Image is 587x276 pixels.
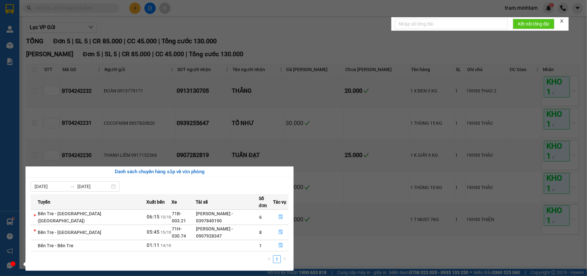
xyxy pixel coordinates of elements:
[273,256,280,263] a: 1
[265,255,273,263] button: left
[196,225,258,239] div: [PERSON_NAME] - 0907928347
[38,211,101,223] span: Bến Tre - [GEOGRAPHIC_DATA] ([GEOGRAPHIC_DATA])
[147,242,160,248] span: 01:11
[38,243,73,248] span: Bến Tre - Bến Tre
[395,19,508,29] input: Nhập số tổng đài
[196,198,208,206] span: Tài xế
[513,19,554,29] button: Kết nối tổng đài
[560,19,564,23] span: close
[279,243,283,248] span: file-done
[259,230,262,235] span: 8
[147,214,160,220] span: 06:15
[70,184,75,189] span: to
[146,198,165,206] span: Xuất bến
[161,243,171,248] span: 14/10
[161,230,171,235] span: 15/10
[273,240,288,251] button: file-done
[273,198,286,206] span: Tác vụ
[265,255,273,263] li: Previous Page
[38,230,101,235] span: Bến Tre - [GEOGRAPHIC_DATA]
[281,255,289,263] button: right
[34,183,67,190] input: Từ ngày
[171,198,177,206] span: Xe
[273,255,281,263] li: 1
[38,198,50,206] span: Tuyến
[70,184,75,189] span: swap-right
[281,255,289,263] li: Next Page
[279,230,283,235] span: file-done
[267,257,271,261] span: left
[518,20,549,27] span: Kết nối tổng đài
[273,212,288,222] button: file-done
[161,215,171,219] span: 15/10
[259,195,273,209] span: Số đơn
[172,226,186,239] span: 71H-030.74
[77,183,110,190] input: Đến ngày
[259,243,262,248] span: 1
[283,257,287,261] span: right
[172,211,186,223] span: 71B-003.21
[273,227,288,238] button: file-done
[147,229,160,235] span: 05:45
[279,215,283,220] span: file-done
[259,215,262,220] span: 6
[31,168,289,176] div: Danh sách chuyến hàng sắp về văn phòng
[196,210,258,224] div: [PERSON_NAME] - 0397840190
